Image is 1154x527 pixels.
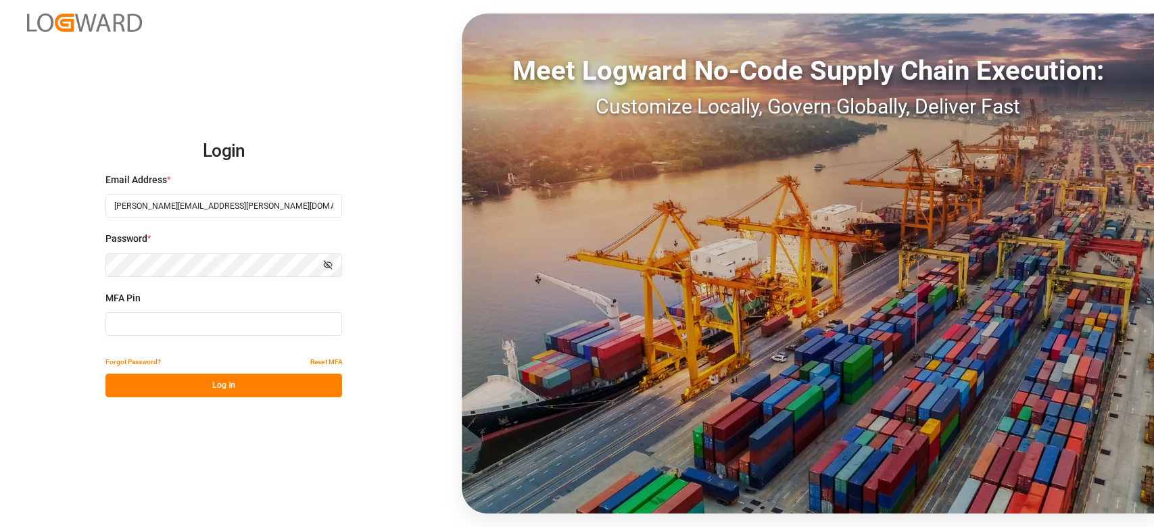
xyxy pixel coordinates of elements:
[105,232,147,246] span: Password
[105,350,161,374] button: Forgot Password?
[462,91,1154,122] div: Customize Locally, Govern Globally, Deliver Fast
[105,130,342,173] h2: Login
[105,374,342,397] button: Log In
[105,173,167,187] span: Email Address
[105,194,342,218] input: Enter your email
[105,291,141,305] span: MFA Pin
[310,350,342,374] button: Reset MFA
[462,51,1154,91] div: Meet Logward No-Code Supply Chain Execution:
[27,14,142,32] img: Logward_new_orange.png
